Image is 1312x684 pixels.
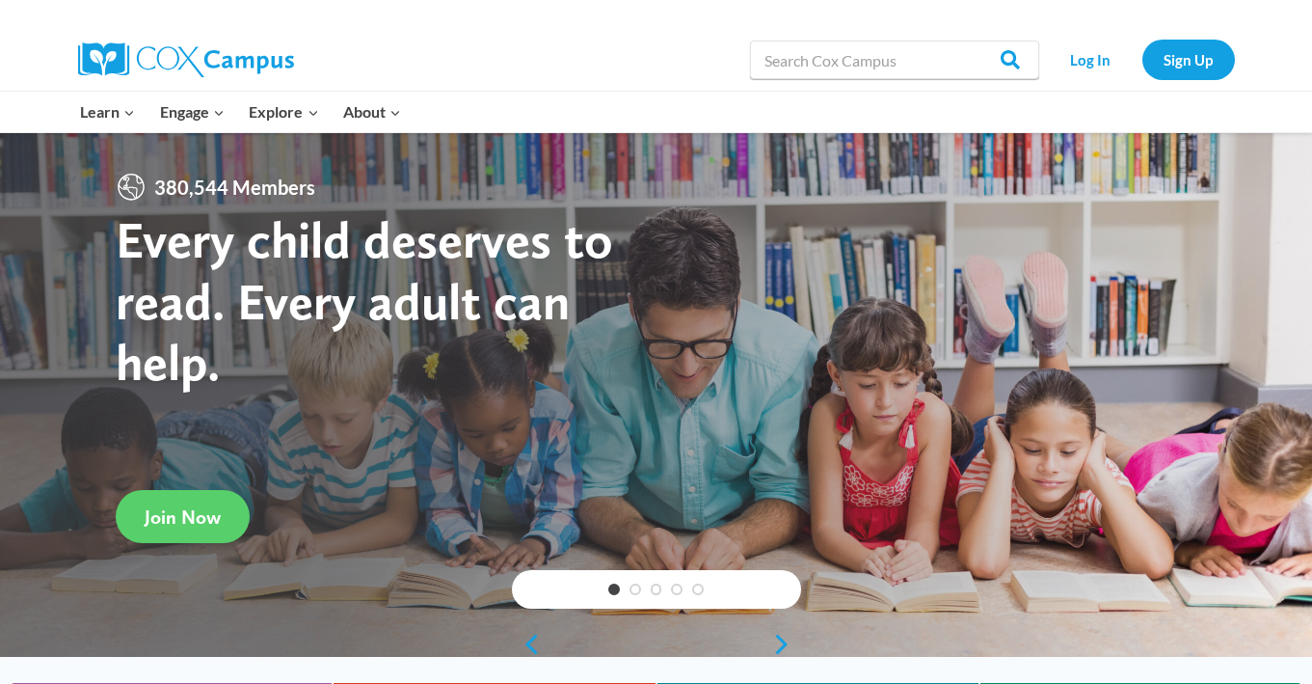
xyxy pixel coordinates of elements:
nav: Secondary Navigation [1049,40,1235,79]
a: 3 [651,584,662,595]
a: 4 [671,584,683,595]
a: previous [512,633,541,656]
input: Search Cox Campus [750,41,1039,79]
img: Cox Campus [78,42,294,77]
span: Explore [249,99,318,124]
a: 5 [692,584,704,595]
a: Sign Up [1142,40,1235,79]
div: content slider buttons [512,625,801,664]
a: 2 [629,584,641,595]
span: Learn [80,99,135,124]
a: Join Now [116,490,250,543]
a: Log In [1049,40,1133,79]
span: Engage [160,99,225,124]
a: next [772,633,801,656]
span: About [343,99,401,124]
nav: Primary Navigation [68,92,414,132]
a: 1 [608,584,620,595]
strong: Every child deserves to read. Every adult can help. [116,208,613,393]
span: 380,544 Members [147,172,323,203]
span: Join Now [145,506,221,529]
